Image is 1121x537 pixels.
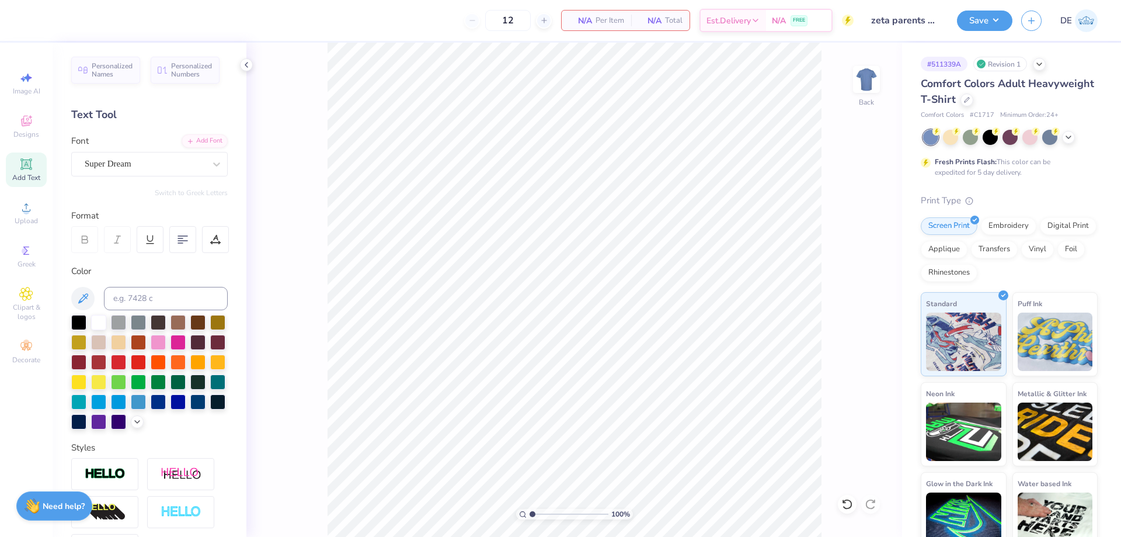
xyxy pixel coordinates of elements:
div: Text Tool [71,107,228,123]
div: Digital Print [1040,217,1096,235]
span: Neon Ink [926,387,955,400]
img: Shadow [161,467,201,481]
span: Puff Ink [1018,297,1042,310]
span: N/A [772,15,786,27]
span: N/A [638,15,662,27]
input: e.g. 7428 c [104,287,228,310]
div: Back [859,97,874,108]
span: Metallic & Glitter Ink [1018,387,1087,400]
span: 100 % [611,509,630,519]
img: Standard [926,313,1001,371]
div: Applique [921,241,967,258]
span: Per Item [596,15,624,27]
img: 3d Illusion [85,503,126,522]
span: FREE [793,16,805,25]
strong: Fresh Prints Flash: [935,157,997,167]
span: Personalized Names [92,62,133,78]
div: Embroidery [981,217,1036,235]
img: Back [855,68,878,91]
span: Minimum Order: 24 + [1000,110,1059,120]
span: Designs [13,130,39,139]
span: Total [665,15,683,27]
div: Add Font [182,134,228,148]
span: Water based Ink [1018,477,1071,490]
div: Format [71,209,229,223]
img: Negative Space [161,505,201,519]
span: Greek [18,259,36,269]
div: Foil [1057,241,1085,258]
span: Upload [15,216,38,226]
label: Font [71,134,89,148]
button: Save [957,11,1012,31]
span: Personalized Numbers [171,62,213,78]
span: Standard [926,297,957,310]
div: This color can be expedited for 5 day delivery. [935,157,1078,178]
span: Image AI [13,86,40,96]
span: # C1717 [970,110,994,120]
input: – – [485,10,531,31]
div: Vinyl [1021,241,1054,258]
span: Est. Delivery [706,15,751,27]
input: Untitled Design [862,9,948,32]
span: Add Text [12,173,40,182]
img: Metallic & Glitter Ink [1018,403,1093,461]
span: DE [1060,14,1072,27]
img: Puff Ink [1018,313,1093,371]
button: Switch to Greek Letters [155,188,228,198]
span: Glow in the Dark Ink [926,477,993,490]
div: Styles [71,441,228,455]
div: Rhinestones [921,264,977,282]
span: N/A [569,15,592,27]
span: Clipart & logos [6,303,47,321]
div: # 511339A [921,57,967,71]
div: Color [71,265,228,278]
img: Stroke [85,467,126,481]
div: Print Type [921,194,1098,207]
div: Transfers [971,241,1018,258]
img: Neon Ink [926,403,1001,461]
strong: Need help? [43,501,85,512]
span: Comfort Colors [921,110,964,120]
div: Screen Print [921,217,977,235]
a: DE [1060,9,1098,32]
img: Djian Evardoni [1075,9,1098,32]
span: Decorate [12,355,40,365]
span: Comfort Colors Adult Heavyweight T-Shirt [921,77,1094,106]
div: Revision 1 [973,57,1027,71]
